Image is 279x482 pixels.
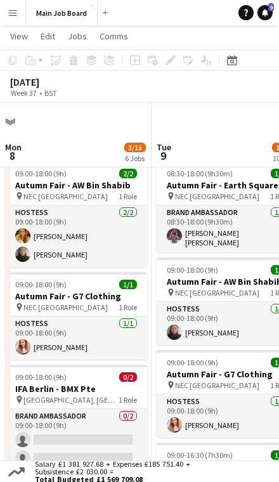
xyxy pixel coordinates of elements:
app-card-role: Brand Ambassador0/209:00-18:00 (9h) [5,409,147,471]
a: Edit [36,28,60,44]
span: 2/2 [119,169,137,178]
span: Comms [100,30,128,42]
span: 09:00-18:00 (9h) [167,358,218,367]
span: Mon [5,141,22,153]
div: [DATE] [10,75,86,88]
span: 09:00-18:00 (9h) [15,169,67,178]
span: Edit [41,30,55,42]
h3: Autumn Fair - G7 Clothing [5,290,147,302]
a: 9 [257,5,273,20]
span: 9 [155,148,171,163]
a: Comms [94,28,133,44]
div: 6 Jobs [125,153,145,163]
h3: IFA Berlin - BMX Pte [5,383,147,394]
h3: Autumn Fair - AW Bin Shabib [5,179,147,191]
span: 8 [3,148,22,163]
span: 09:00-18:00 (9h) [15,280,67,289]
app-card-role: Hostess1/109:00-18:00 (9h)[PERSON_NAME] [5,316,147,360]
span: 09:00-16:30 (7h30m) [167,450,233,460]
span: 9 [268,3,274,11]
a: View [5,28,33,44]
app-job-card: 09:00-18:00 (9h)1/1Autumn Fair - G7 Clothing NEC [GEOGRAPHIC_DATA]1 RoleHostess1/109:00-18:00 (9h... [5,272,147,360]
span: NEC [GEOGRAPHIC_DATA] [175,288,259,297]
div: BST [44,88,57,98]
span: 1 Role [119,192,137,201]
button: Main Job Board [26,1,98,25]
span: 09:00-18:00 (9h) [15,372,67,382]
a: Jobs [63,28,92,44]
span: 0/2 [119,372,137,382]
span: 3/15 [124,143,146,152]
span: NEC [GEOGRAPHIC_DATA] [23,303,108,312]
span: 1 Role [119,395,137,405]
app-card-role: Hostess2/209:00-18:00 (9h)[PERSON_NAME][PERSON_NAME] [5,205,147,267]
app-job-card: 09:00-18:00 (9h)2/2Autumn Fair - AW Bin Shabib NEC [GEOGRAPHIC_DATA]1 RoleHostess2/209:00-18:00 (... [5,161,147,267]
span: View [10,30,28,42]
span: 08:30-18:00 (9h30m) [167,169,233,178]
span: NEC [GEOGRAPHIC_DATA] [23,192,108,201]
span: 09:00-18:00 (9h) [167,265,218,275]
span: 1 Role [119,303,137,312]
span: NEC [GEOGRAPHIC_DATA] [175,381,259,390]
span: 1/1 [119,280,137,289]
span: Tue [157,141,171,153]
span: Jobs [68,30,87,42]
span: NEC [GEOGRAPHIC_DATA] [175,192,259,201]
span: Week 37 [8,88,39,98]
app-job-card: 09:00-18:00 (9h)0/2IFA Berlin - BMX Pte [GEOGRAPHIC_DATA], [GEOGRAPHIC_DATA]1 RoleBrand Ambassado... [5,365,147,471]
span: [GEOGRAPHIC_DATA], [GEOGRAPHIC_DATA] [23,395,119,405]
